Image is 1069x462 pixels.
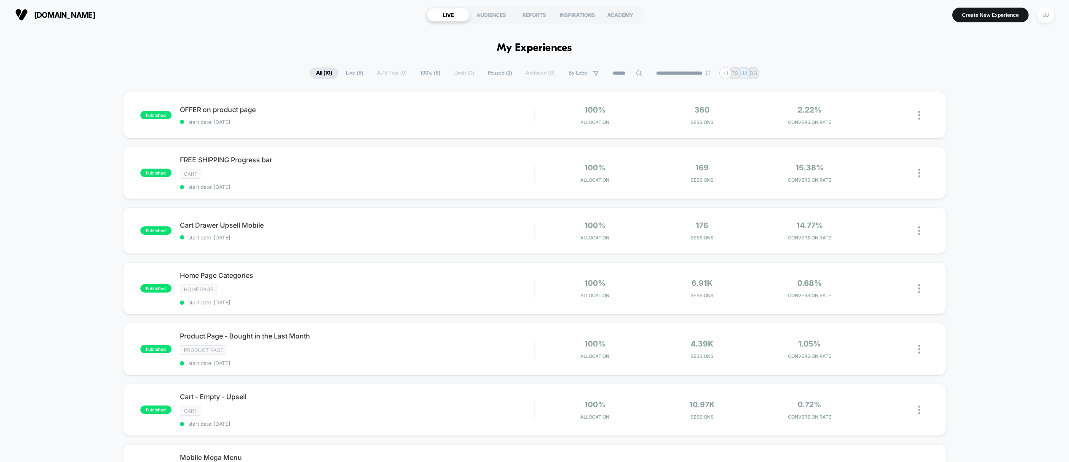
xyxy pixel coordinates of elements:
span: 100% [584,221,605,230]
span: published [140,284,171,293]
span: published [140,406,171,414]
div: AUDIENCES [470,8,513,21]
span: CART [180,169,201,179]
span: start date: [DATE] [180,421,534,427]
span: start date: [DATE] [180,234,534,241]
span: [DOMAIN_NAME] [34,11,95,19]
span: CONVERSION RATE [758,235,861,241]
img: close [918,226,920,235]
span: 169 [695,163,709,172]
span: 4.39k [691,339,713,348]
span: CONVERSION RATE [758,119,861,125]
span: Paused ( 2 ) [482,67,518,79]
span: 1.05% [798,339,821,348]
img: close [918,284,920,293]
img: close [918,169,920,177]
p: DG [750,70,757,76]
img: close [918,111,920,120]
img: Visually logo [15,8,28,21]
span: OFFER on product page [180,105,534,114]
span: 176 [696,221,708,230]
div: LIVE [427,8,470,21]
span: 14.77% [796,221,823,230]
span: CONVERSION RATE [758,353,861,359]
span: Allocation [580,293,609,298]
span: 0.68% [797,279,822,287]
h1: My Experiences [497,42,572,54]
p: TS [731,70,738,76]
span: published [140,345,171,353]
span: 100% [584,279,605,287]
span: Sessions [651,353,754,359]
p: JJ [741,70,747,76]
span: CART [180,406,201,416]
span: Product Page [180,345,227,355]
span: Home Page [180,285,217,294]
span: 15.38% [796,163,824,172]
span: By Label [568,70,589,76]
span: Allocation [580,177,609,183]
span: published [140,226,171,235]
span: Sessions [651,177,754,183]
span: All ( 10 ) [310,67,338,79]
span: start date: [DATE] [180,299,534,306]
span: published [140,169,171,177]
span: start date: [DATE] [180,184,534,190]
span: FREE SHIPPING Progress bar [180,156,534,164]
span: 360 [694,105,710,114]
span: Sessions [651,293,754,298]
div: REPORTS [513,8,556,21]
span: Allocation [580,119,609,125]
div: ACADEMY [599,8,642,21]
span: Product Page - Bought in the Last Month [180,332,534,340]
span: CONVERSION RATE [758,293,861,298]
span: Mobile Mega Menu [180,453,534,462]
span: Allocation [580,414,609,420]
img: close [918,345,920,354]
img: close [918,406,920,414]
div: + 1 [719,67,731,79]
span: Cart - Empty - Upsell [180,392,534,401]
span: start date: [DATE] [180,360,534,366]
span: 10.97k [689,400,715,409]
div: JJ [1037,7,1054,23]
span: 0.72% [798,400,821,409]
span: 6.91k [691,279,713,287]
span: 100% [584,163,605,172]
span: Sessions [651,119,754,125]
span: published [140,111,171,119]
img: end [705,70,710,75]
span: Allocation [580,235,609,241]
button: JJ [1035,6,1056,24]
button: [DOMAIN_NAME] [13,8,98,21]
span: Live ( 8 ) [340,67,370,79]
button: Create New Experience [952,8,1029,22]
span: 100% [584,105,605,114]
span: 100% ( 8 ) [414,67,447,79]
span: 100% [584,400,605,409]
span: CONVERSION RATE [758,177,861,183]
span: Allocation [580,353,609,359]
div: INSPIRATIONS [556,8,599,21]
span: Sessions [651,235,754,241]
span: start date: [DATE] [180,119,534,125]
span: Cart Drawer Upsell Mobile [180,221,534,229]
span: 2.22% [798,105,822,114]
span: Sessions [651,414,754,420]
span: 100% [584,339,605,348]
span: CONVERSION RATE [758,414,861,420]
span: Home Page Categories [180,271,534,279]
